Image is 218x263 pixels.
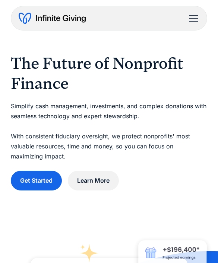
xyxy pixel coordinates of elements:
a: Get Started [11,171,62,190]
a: home [19,12,86,24]
a: Learn More [68,171,119,190]
p: Simplify cash management, investments, and complex donations with seamless technology and expert ... [11,101,207,162]
div: menu [184,9,199,27]
h1: The Future of Nonprofit Finance [11,54,207,94]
